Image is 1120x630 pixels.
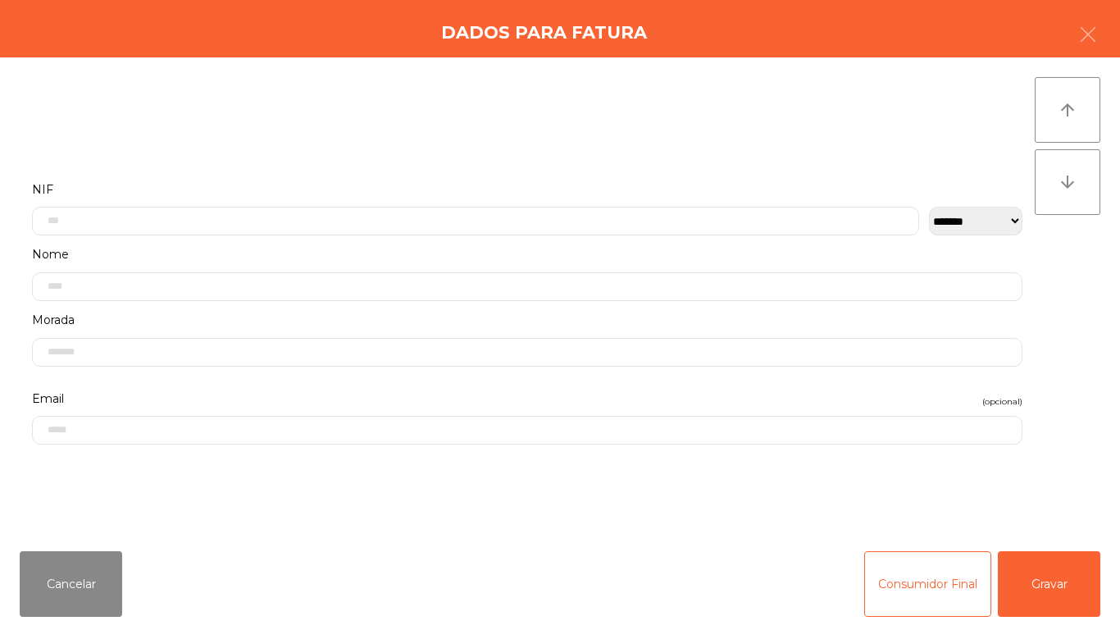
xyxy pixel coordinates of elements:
[1035,149,1100,215] button: arrow_downward
[1058,172,1077,192] i: arrow_downward
[1058,100,1077,120] i: arrow_upward
[864,551,991,617] button: Consumidor Final
[998,551,1100,617] button: Gravar
[32,244,69,266] span: Nome
[20,551,122,617] button: Cancelar
[32,179,53,201] span: NIF
[1035,77,1100,143] button: arrow_upward
[982,394,1022,409] span: (opcional)
[32,388,64,410] span: Email
[441,21,647,45] h4: Dados para Fatura
[32,309,75,331] span: Morada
